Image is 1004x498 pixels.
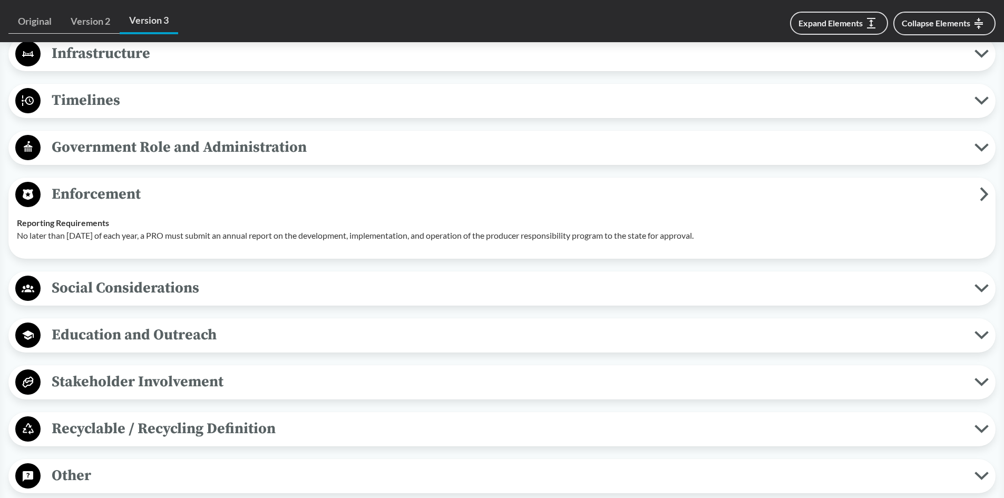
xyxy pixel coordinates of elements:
[41,323,974,347] span: Education and Outreach
[893,12,996,35] button: Collapse Elements
[12,41,992,67] button: Infrastructure
[12,87,992,114] button: Timelines
[41,276,974,300] span: Social Considerations
[41,89,974,112] span: Timelines
[12,369,992,396] button: Stakeholder Involvement
[12,322,992,349] button: Education and Outreach
[41,135,974,159] span: Government Role and Administration
[790,12,888,35] button: Expand Elements
[12,275,992,302] button: Social Considerations
[41,464,974,487] span: Other
[8,9,61,34] a: Original
[12,416,992,443] button: Recyclable / Recycling Definition
[12,463,992,490] button: Other
[61,9,120,34] a: Version 2
[17,218,109,228] strong: Reporting Requirements
[41,417,974,441] span: Recyclable / Recycling Definition
[41,42,974,65] span: Infrastructure
[17,229,987,242] p: No later than [DATE] of each year, a PRO must submit an annual report on the development, impleme...
[41,182,980,206] span: Enforcement
[12,134,992,161] button: Government Role and Administration
[12,181,992,208] button: Enforcement
[41,370,974,394] span: Stakeholder Involvement
[120,8,178,34] a: Version 3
